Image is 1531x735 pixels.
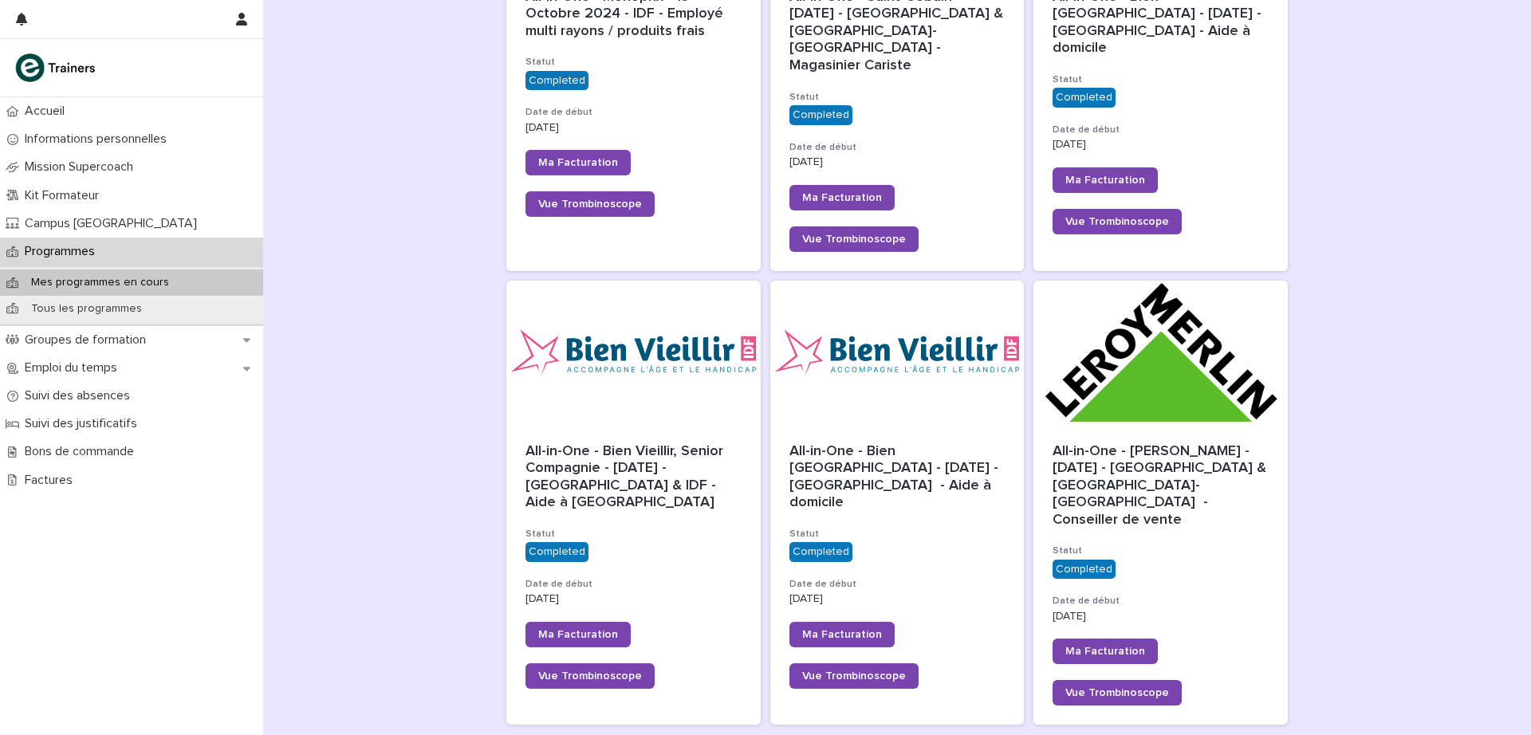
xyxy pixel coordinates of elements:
a: All-in-One - [PERSON_NAME] - [DATE] - [GEOGRAPHIC_DATA] & [GEOGRAPHIC_DATA]-[GEOGRAPHIC_DATA] - C... [1033,281,1288,725]
span: Vue Trombinoscope [802,234,906,245]
span: Vue Trombinoscope [538,670,642,682]
p: Bons de commande [18,444,147,459]
p: [DATE] [789,592,1006,606]
div: Completed [1053,88,1116,108]
p: [DATE] [1053,138,1269,151]
a: Ma Facturation [1053,167,1158,193]
span: Ma Facturation [1065,646,1145,657]
p: Mes programmes en cours [18,276,182,289]
a: Ma Facturation [525,150,631,175]
a: Ma Facturation [1053,639,1158,664]
p: [DATE] [525,121,742,135]
h3: Date de début [789,141,1006,154]
span: Vue Trombinoscope [1065,687,1169,698]
div: Completed [525,71,588,91]
h3: Statut [789,91,1006,104]
h3: Date de début [525,106,742,119]
div: Completed [1053,560,1116,580]
h3: Statut [525,56,742,69]
a: Vue Trombinoscope [525,191,655,217]
p: Programmes [18,244,108,259]
h3: Date de début [1053,595,1269,607]
p: [DATE] [1053,610,1269,623]
span: All-in-One - Bien [GEOGRAPHIC_DATA] - [DATE] - [GEOGRAPHIC_DATA] - Aide à domicile [789,444,1002,510]
a: Vue Trombinoscope [789,663,919,689]
span: Ma Facturation [538,157,618,168]
p: [DATE] [789,155,1006,169]
span: Ma Facturation [802,192,882,203]
span: Vue Trombinoscope [1065,216,1169,227]
h3: Date de début [525,578,742,591]
h3: Statut [789,528,1006,540]
a: Ma Facturation [789,622,895,647]
div: Completed [789,542,852,562]
span: Ma Facturation [538,629,618,640]
span: Vue Trombinoscope [802,670,906,682]
h3: Statut [1053,73,1269,86]
a: Vue Trombinoscope [1053,680,1182,706]
a: Vue Trombinoscope [789,226,919,252]
h3: Statut [525,528,742,540]
p: Mission Supercoach [18,159,146,175]
p: [DATE] [525,592,742,606]
p: Informations personnelles [18,132,179,147]
a: All-in-One - Bien [GEOGRAPHIC_DATA] - [DATE] - [GEOGRAPHIC_DATA] - Aide à domicileStatutCompleted... [770,281,1025,725]
p: Emploi du temps [18,360,130,375]
span: Vue Trombinoscope [538,198,642,210]
p: Campus [GEOGRAPHIC_DATA] [18,216,210,231]
a: Ma Facturation [525,622,631,647]
span: All-in-One - [PERSON_NAME] - [DATE] - [GEOGRAPHIC_DATA] & [GEOGRAPHIC_DATA]-[GEOGRAPHIC_DATA] - C... [1053,444,1270,527]
p: Groupes de formation [18,332,159,348]
a: Vue Trombinoscope [525,663,655,689]
p: Suivi des absences [18,388,143,403]
span: Ma Facturation [1065,175,1145,186]
a: All-in-One - Bien Vieillir, Senior Compagnie - [DATE] - [GEOGRAPHIC_DATA] & IDF - Aide à [GEOGRAP... [506,281,761,725]
p: Accueil [18,104,77,119]
div: Completed [525,542,588,562]
h3: Statut [1053,544,1269,557]
p: Suivi des justificatifs [18,416,150,431]
div: Completed [789,105,852,125]
h3: Date de début [789,578,1006,591]
p: Tous les programmes [18,302,155,316]
a: Vue Trombinoscope [1053,209,1182,234]
span: All-in-One - Bien Vieillir, Senior Compagnie - [DATE] - [GEOGRAPHIC_DATA] & IDF - Aide à [GEOGRAP... [525,444,727,510]
h3: Date de début [1053,124,1269,136]
p: Kit Formateur [18,188,112,203]
img: K0CqGN7SDeD6s4JG8KQk [13,52,100,84]
span: Ma Facturation [802,629,882,640]
p: Factures [18,473,85,488]
a: Ma Facturation [789,185,895,210]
